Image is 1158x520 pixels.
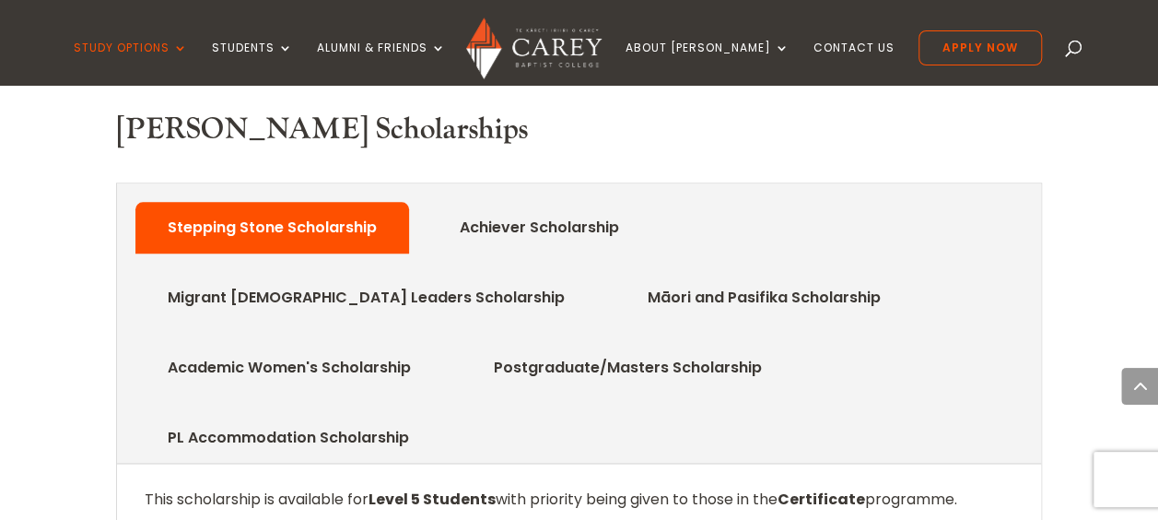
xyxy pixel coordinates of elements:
a: Study Options [74,41,188,85]
a: Postgraduate/Masters Scholarship [466,349,790,386]
b: Level 5 Students [368,489,496,510]
a: Apply Now [918,30,1042,65]
a: Contact Us [813,41,895,85]
a: Academic Women's Scholarship [140,349,439,386]
a: Stepping Stone Scholarship [140,209,404,246]
a: Māori and Pasifika Scholarship [620,279,908,316]
b: Certificate [778,489,865,510]
a: Migrant [DEMOGRAPHIC_DATA] Leaders Scholarship [140,279,592,316]
img: Carey Baptist College [466,18,602,79]
a: Alumni & Friends [317,41,446,85]
a: Achiever Scholarship [432,209,647,246]
a: PL Accommodation Scholarship [140,420,437,456]
a: About [PERSON_NAME] [626,41,790,85]
a: Students [212,41,293,85]
h3: [PERSON_NAME] Scholarships [116,112,1043,157]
